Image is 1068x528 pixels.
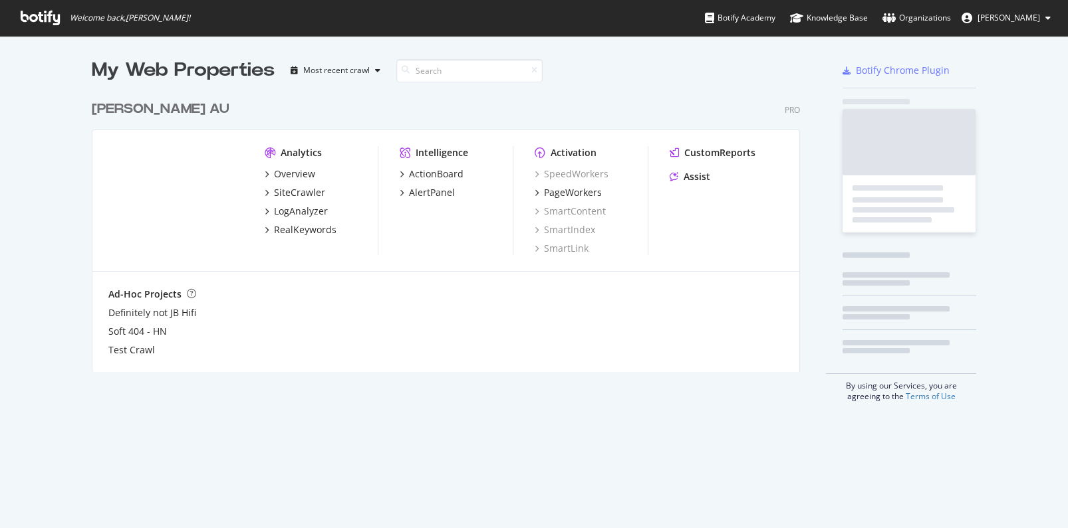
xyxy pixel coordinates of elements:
a: SiteCrawler [265,186,325,199]
div: ActionBoard [409,167,464,181]
div: Pro [785,104,800,116]
button: [PERSON_NAME] [951,7,1061,29]
div: Botify Chrome Plugin [856,64,950,77]
div: Botify Academy [705,11,775,25]
div: Overview [274,167,315,181]
input: Search [396,59,543,82]
div: Assist [684,170,710,183]
div: Intelligence [416,146,468,159]
a: Overview [265,167,315,181]
div: grid [92,84,811,372]
img: harveynorman.com.au [108,146,243,254]
a: Terms of Use [906,391,956,402]
div: [PERSON_NAME] AU [92,100,229,119]
a: RealKeywords [265,223,336,236]
div: Activation [551,146,597,159]
div: Organizations [882,11,951,25]
button: Most recent crawl [285,60,386,81]
a: ActionBoard [400,167,464,181]
div: Knowledge Base [790,11,868,25]
a: PageWorkers [535,186,602,199]
div: Most recent crawl [303,66,370,74]
a: Definitely not JB Hifi [108,306,196,319]
a: SmartIndex [535,223,595,236]
a: [PERSON_NAME] AU [92,100,235,119]
a: SmartContent [535,205,606,218]
div: My Web Properties [92,57,275,84]
span: Jill Campbell [978,12,1040,23]
div: Analytics [281,146,322,159]
div: RealKeywords [274,223,336,236]
div: PageWorkers [544,186,602,199]
div: By using our Services, you are agreeing to the [826,373,976,402]
a: Botify Chrome Plugin [843,64,950,77]
a: CustomReports [670,146,755,159]
a: AlertPanel [400,186,455,199]
div: AlertPanel [409,186,455,199]
a: Assist [670,170,710,183]
a: LogAnalyzer [265,205,328,218]
div: CustomReports [684,146,755,159]
a: SmartLink [535,242,589,255]
a: Soft 404 - HN [108,325,167,338]
div: Ad-Hoc Projects [108,288,182,301]
a: SpeedWorkers [535,167,608,181]
span: Welcome back, [PERSON_NAME] ! [70,13,190,23]
div: SiteCrawler [274,186,325,199]
a: Test Crawl [108,343,155,357]
div: LogAnalyzer [274,205,328,218]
